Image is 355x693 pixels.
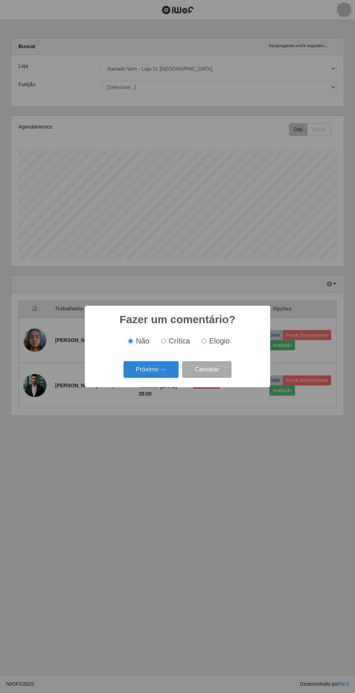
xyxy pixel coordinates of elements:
[169,337,190,345] span: Crítica
[209,337,230,345] span: Elogio
[202,339,206,343] input: Elogio
[124,361,179,378] button: Próximo →
[161,339,166,343] input: Crítica
[128,339,133,343] input: Não
[120,313,235,326] h2: Fazer um comentário?
[136,337,149,345] span: Não
[182,361,231,378] button: Cancelar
